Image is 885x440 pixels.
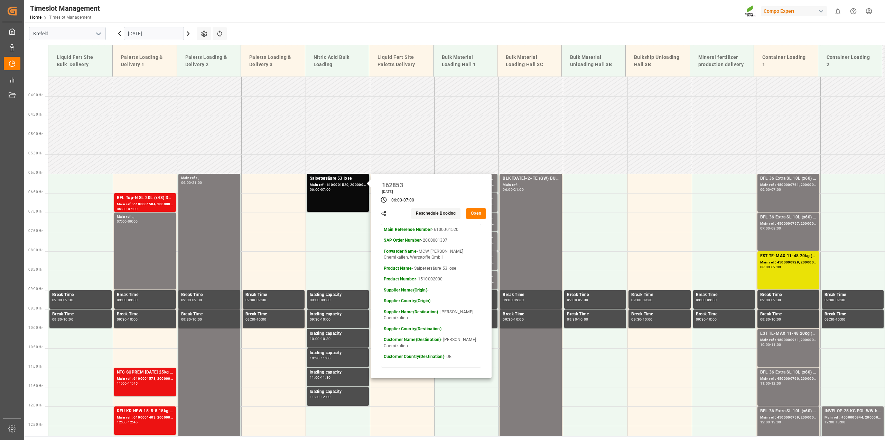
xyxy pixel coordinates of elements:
div: 09:30 [245,318,255,321]
div: - [320,188,321,191]
p: - [384,326,478,332]
div: Main ref : 6100001520, 2000001337 [310,182,366,188]
div: 10:00 [578,318,588,321]
div: Main ref : , [181,175,237,181]
div: 11:30 [321,376,331,379]
div: Break Time [696,291,752,298]
div: 09:30 [117,318,127,321]
div: - [320,318,321,321]
div: Paletts Loading & Delivery 2 [183,51,235,71]
span: 12:00 Hr [28,403,43,407]
div: Break Time [503,291,559,298]
span: 11:00 Hr [28,365,43,368]
strong: Supplier Country(Origin) [384,298,430,303]
div: 09:30 [825,318,835,321]
button: Compo Expert [761,5,830,18]
div: Timeslot Management [30,3,100,14]
strong: Customer Name(Destination) [384,337,441,342]
div: 11:00 [760,382,770,385]
div: 09:30 [578,298,588,302]
button: show 0 new notifications [830,3,846,19]
div: - [127,207,128,210]
div: loading capacity [310,388,366,395]
input: DD.MM.YYYY [124,27,184,40]
span: 07:00 Hr [28,209,43,213]
strong: Forwarder Name [384,249,417,254]
div: RFU KR NEW 15-5-8 15kg (x60) DE,AT;FLO T PERM [DATE] 25kg (x40) INT;NTC SUPREM [DATE] 25kg (x40)A... [117,408,173,415]
div: - [770,227,771,230]
div: - [770,298,771,302]
div: 10:00 [128,318,138,321]
div: 11:30 [310,395,320,398]
div: Break Time [181,291,237,298]
div: Salpetersäure 53 lose [310,175,366,182]
p: - DE [384,354,478,360]
div: Break Time [503,311,559,318]
div: 06:00 [503,188,513,191]
div: - [255,318,257,321]
div: loading capacity [310,291,366,298]
span: 10:30 Hr [28,345,43,349]
div: 12:00 [825,421,835,424]
span: 05:00 Hr [28,132,43,136]
div: Main ref : 6100001573, 2000001226 [117,376,173,382]
div: Main ref : 6100001584, 2000001360 [117,201,173,207]
div: 09:30 [696,318,706,321]
span: 09:00 Hr [28,287,43,291]
div: 09:00 [245,298,255,302]
div: - [770,382,771,385]
div: BLK [DATE]+2+TE (GW) BULK [503,175,559,182]
span: 12:30 Hr [28,423,43,426]
div: 07:00 [403,197,414,204]
span: 06:30 Hr [28,190,43,194]
div: Break Time [825,311,881,318]
div: - [577,298,578,302]
div: Container Loading 1 [760,51,812,71]
div: 11:45 [128,382,138,385]
div: Bulk Material Unloading Hall 3B [567,51,620,71]
span: 05:30 Hr [28,151,43,155]
div: Main ref : 4500000757, 2000000600; [760,221,817,227]
div: 10:00 [760,343,770,346]
div: 09:00 [825,298,835,302]
div: Break Time [631,311,688,318]
div: Compo Expert [761,6,827,16]
p: - [PERSON_NAME] Chemikalien [384,337,478,349]
div: 07:00 [321,188,331,191]
div: - [127,220,128,223]
div: BFL 36 Extra SL 10L (x60) EN,TR MTO; [760,369,817,376]
img: Screenshot%202023-09-29%20at%2010.02.21.png_1712312052.png [745,5,756,17]
div: 11:00 [117,382,127,385]
div: - [577,318,578,321]
div: 06:00 [181,181,191,184]
strong: Main Reference Number [384,227,432,232]
strong: SAP Order Number [384,238,421,243]
span: 08:30 Hr [28,268,43,271]
div: - [255,298,257,302]
div: 13:00 [771,421,781,424]
div: [DATE] [380,189,484,194]
div: 12:00 [321,395,331,398]
strong: Customer Country(Destination) [384,354,444,359]
div: - [127,318,128,321]
a: Home [30,15,41,20]
strong: Product Number [384,277,416,281]
div: 11:00 [310,376,320,379]
div: Mineral fertilizer production delivery [696,51,748,71]
div: 12:00 [117,421,127,424]
div: 07:00 [771,188,781,191]
div: Main ref : 4500000941, 2000000976 [760,337,817,343]
div: 09:30 [192,298,202,302]
span: 07:30 Hr [28,229,43,233]
div: Break Time [631,291,688,298]
div: Break Time [760,291,817,298]
div: - [770,266,771,269]
p: - 6100001520 [384,227,478,233]
span: 04:30 Hr [28,113,43,116]
div: Nitric Acid Bulk Loading [311,51,364,71]
div: Bulk Material Loading Hall 3C [503,51,556,71]
div: 06:00 [760,188,770,191]
div: 08:00 [760,266,770,269]
div: BFL 36 Extra SL 10L (x60) EN,TR MTO; [760,408,817,415]
div: - [641,318,642,321]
